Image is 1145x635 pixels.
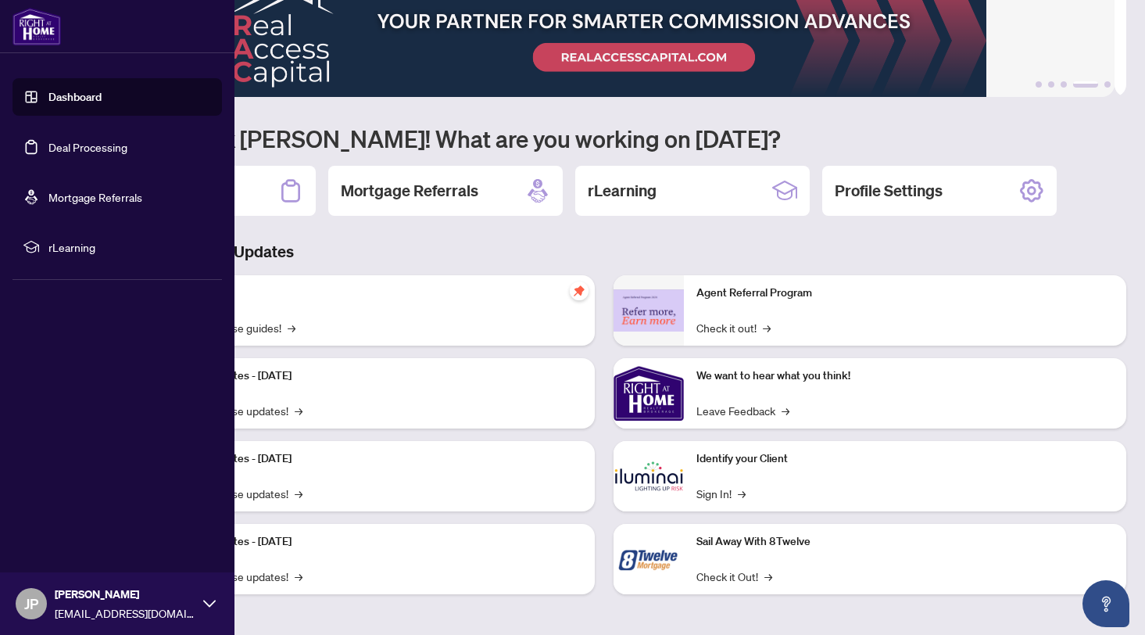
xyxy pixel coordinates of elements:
[588,180,657,202] h2: rLearning
[1104,81,1111,88] button: 5
[696,485,746,502] a: Sign In!→
[614,289,684,332] img: Agent Referral Program
[164,533,582,551] p: Platform Updates - [DATE]
[48,190,142,204] a: Mortgage Referrals
[1061,81,1067,88] button: 3
[614,358,684,429] img: We want to hear what you think!
[48,140,127,154] a: Deal Processing
[81,241,1126,263] h3: Brokerage & Industry Updates
[1048,81,1054,88] button: 2
[295,402,302,419] span: →
[81,124,1126,153] h1: Welcome back [PERSON_NAME]! What are you working on [DATE]?
[782,402,789,419] span: →
[614,524,684,594] img: Sail Away With 8Twelve
[288,319,295,336] span: →
[48,239,211,256] span: rLearning
[696,450,1115,468] p: Identify your Client
[164,450,582,468] p: Platform Updates - [DATE]
[696,402,789,419] a: Leave Feedback→
[614,441,684,511] img: Identify your Client
[164,368,582,385] p: Platform Updates - [DATE]
[1073,81,1098,88] button: 4
[295,485,302,502] span: →
[696,319,771,336] a: Check it out!→
[341,180,478,202] h2: Mortgage Referrals
[295,568,302,585] span: →
[696,568,772,585] a: Check it Out!→
[696,285,1115,302] p: Agent Referral Program
[696,368,1115,385] p: We want to hear what you think!
[764,568,772,585] span: →
[570,282,589,300] span: pushpin
[1082,580,1129,627] button: Open asap
[55,605,195,622] span: [EMAIL_ADDRESS][DOMAIN_NAME]
[738,485,746,502] span: →
[696,533,1115,551] p: Sail Away With 8Twelve
[164,285,582,302] p: Self-Help
[55,586,195,603] span: [PERSON_NAME]
[24,593,38,615] span: JP
[13,8,61,45] img: logo
[48,90,102,104] a: Dashboard
[1036,81,1042,88] button: 1
[835,180,943,202] h2: Profile Settings
[763,319,771,336] span: →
